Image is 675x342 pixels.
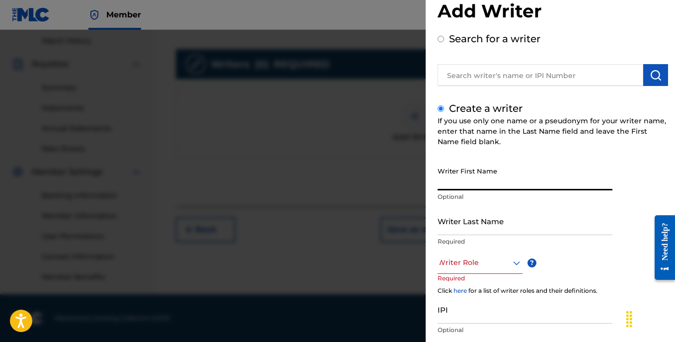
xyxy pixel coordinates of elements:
[438,192,612,201] p: Optional
[449,102,523,114] label: Create a writer
[438,326,612,335] p: Optional
[650,69,662,81] img: Search Works
[453,287,467,294] a: here
[438,116,668,147] div: If you use only one name or a pseudonym for your writer name, enter that name in the Last Name fi...
[438,237,612,246] p: Required
[647,205,675,290] iframe: Resource Center
[438,274,475,296] p: Required
[106,9,141,20] span: Member
[12,7,50,22] img: MLC Logo
[438,286,668,295] div: Click for a list of writer roles and their definitions.
[438,64,643,86] input: Search writer's name or IPI Number
[527,258,536,267] span: ?
[625,294,675,342] iframe: Chat Widget
[621,304,637,334] div: Drag
[88,9,100,21] img: Top Rightsholder
[449,33,540,45] label: Search for a writer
